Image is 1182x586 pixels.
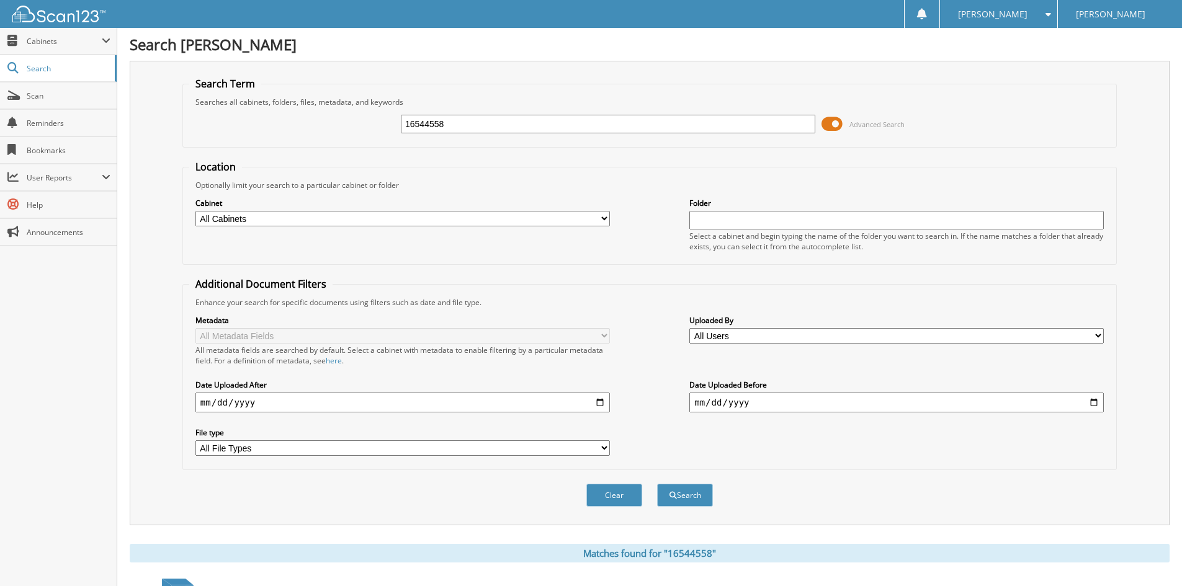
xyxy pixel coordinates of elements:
span: [PERSON_NAME] [1076,11,1145,18]
span: User Reports [27,172,102,183]
a: here [326,355,342,366]
span: Advanced Search [849,120,905,129]
button: Clear [586,484,642,507]
label: Uploaded By [689,315,1104,326]
span: [PERSON_NAME] [958,11,1028,18]
input: end [689,393,1104,412]
div: Matches found for "16544558" [130,544,1170,562]
label: Cabinet [195,198,610,208]
span: Scan [27,91,110,101]
label: File type [195,427,610,438]
legend: Location [189,160,242,174]
span: Bookmarks [27,145,110,156]
span: Reminders [27,118,110,128]
label: Date Uploaded Before [689,380,1104,390]
span: Announcements [27,227,110,238]
legend: Search Term [189,77,261,91]
div: Optionally limit your search to a particular cabinet or folder [189,180,1110,190]
input: start [195,393,610,412]
img: scan123-logo-white.svg [12,6,105,22]
h1: Search [PERSON_NAME] [130,34,1170,55]
legend: Additional Document Filters [189,277,333,291]
label: Date Uploaded After [195,380,610,390]
div: Searches all cabinets, folders, files, metadata, and keywords [189,97,1110,107]
span: Cabinets [27,36,102,47]
span: Help [27,200,110,210]
button: Search [657,484,713,507]
div: All metadata fields are searched by default. Select a cabinet with metadata to enable filtering b... [195,345,610,366]
div: Enhance your search for specific documents using filters such as date and file type. [189,297,1110,308]
label: Folder [689,198,1104,208]
div: Select a cabinet and begin typing the name of the folder you want to search in. If the name match... [689,231,1104,252]
span: Search [27,63,109,74]
label: Metadata [195,315,610,326]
